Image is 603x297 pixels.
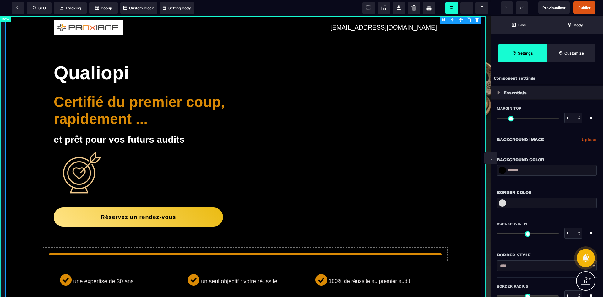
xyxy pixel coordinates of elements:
div: Component settings [491,72,603,85]
span: Tracking [60,6,81,10]
a: Upload [582,136,597,143]
p: Essentials [504,89,527,96]
div: Border Style [497,251,597,259]
img: 61b494325f8a4818ccf6b45798e672df_Vector.png [315,258,327,270]
text: 100% de réussite au premier audit [329,261,432,270]
img: 92ef1b41aa5dc875a9f0b1580ab26380_Logo_Proxiane_Final.png [54,5,123,19]
text: un seul objectif : votre réussite [201,261,304,271]
div: Background Color [497,156,597,163]
div: Border Color [497,189,597,196]
span: Border Radius [497,284,528,289]
span: View components [362,2,375,14]
span: Screenshot [378,2,390,14]
span: Margin Top [497,106,521,111]
text: [EMAIL_ADDRESS][DOMAIN_NAME] [209,7,437,17]
strong: Settings [518,51,533,56]
span: Open Style Manager [547,44,595,62]
span: Border Width [497,221,527,226]
h1: Qualiopi [54,46,260,71]
span: Open Layer Manager [547,16,603,34]
b: Certifié du premier coup, rapidement ... [54,78,225,111]
strong: Bloc [518,23,526,27]
button: Réservez un rendez-vous [53,192,221,211]
img: 184210e047c06fd5bc12ddb28e3bbffc_Cible.png [54,131,107,184]
span: Settings [498,44,547,62]
img: 61b494325f8a4818ccf6b45798e672df_Vector.png [188,258,199,270]
strong: Body [574,23,583,27]
span: Setting Body [163,6,191,10]
p: Background Image [497,136,544,143]
b: et prêt pour vos futurs audits [54,118,185,129]
span: Popup [95,6,112,10]
span: Open Blocks [491,16,547,34]
strong: Customize [564,51,584,56]
text: une expertise de 30 ans [73,261,177,271]
img: loading [497,91,500,95]
span: Publier [578,5,591,10]
img: 61b494325f8a4818ccf6b45798e672df_Vector.png [60,258,72,270]
span: Custom Block [123,6,154,10]
span: Previsualiser [542,5,566,10]
span: SEO [33,6,46,10]
span: Preview [538,1,570,14]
